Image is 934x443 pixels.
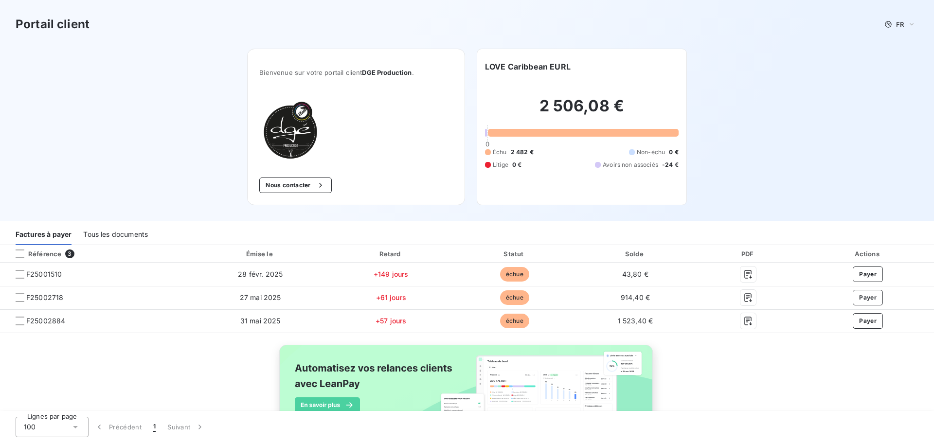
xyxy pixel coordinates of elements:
button: Précédent [89,417,147,437]
span: 27 mai 2025 [240,293,281,301]
span: +149 jours [374,270,409,278]
div: Tous les documents [83,225,148,245]
img: Company logo [259,100,322,162]
span: Échu [493,148,507,157]
span: Non-échu [637,148,665,157]
span: Avoirs non associés [603,160,658,169]
span: +61 jours [376,293,406,301]
div: Actions [804,249,932,259]
span: F25002884 [26,316,65,326]
div: Référence [8,249,61,258]
span: 914,40 € [621,293,650,301]
span: 1 [153,422,156,432]
span: -24 € [662,160,679,169]
button: 1 [147,417,162,437]
span: 0 € [669,148,678,157]
h6: LOVE Caribbean EURL [485,61,571,72]
button: Payer [853,313,883,329]
button: Suivant [162,417,211,437]
h3: Portail client [16,16,90,33]
span: 3 [65,249,74,258]
div: Statut [455,249,574,259]
span: +57 jours [376,317,406,325]
span: 28 févr. 2025 [238,270,283,278]
div: Solde [577,249,693,259]
div: Émise le [194,249,326,259]
span: échue [500,314,529,328]
span: 1 523,40 € [618,317,653,325]
div: PDF [697,249,800,259]
button: Nous contacter [259,177,331,193]
span: 43,80 € [622,270,648,278]
span: Litige [493,160,508,169]
span: 0 [485,140,489,148]
button: Payer [853,266,883,282]
div: Retard [330,249,451,259]
span: FR [896,20,904,28]
span: 100 [24,422,36,432]
span: 31 mai 2025 [240,317,281,325]
span: échue [500,290,529,305]
span: F25001510 [26,269,62,279]
span: F25002718 [26,293,63,302]
span: échue [500,267,529,282]
button: Payer [853,290,883,305]
span: 0 € [512,160,521,169]
div: Factures à payer [16,225,72,245]
span: Bienvenue sur votre portail client . [259,69,453,76]
h2: 2 506,08 € [485,96,679,125]
span: DGE Production [362,69,412,76]
span: 2 482 € [511,148,534,157]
